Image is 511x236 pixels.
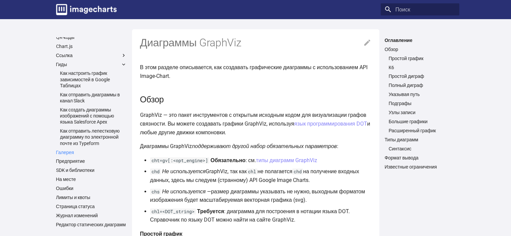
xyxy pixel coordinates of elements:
a: Известные ограничения [385,164,455,170]
a: Синтаксис [389,146,455,152]
a: QR-коды [56,34,127,40]
a: Узлы записи [389,109,455,115]
font: Как создать диаграммы изображений с помощью языка Salesforce Apex [60,107,114,125]
font: В этом разделе описывается, как создавать графические диаграммы с использованием API Image-Chart. [140,64,368,79]
font: GraphViz — это пакет инструментов с открытым исходным кодом для визуализации графов связности. Вы... [140,112,367,127]
a: типы диаграмм GraphViz [256,157,317,163]
font: Оглавление [385,38,413,43]
font: Известные ограничения [385,164,437,170]
font: SDK и библиотеки [56,168,95,173]
font: Ссылка [56,53,73,58]
font: размер диаграммы указывать не нужно, выходным форматом изображения будет масштабируемая векторная... [150,188,365,203]
font: Типы диаграмм [385,137,418,142]
a: На месте [56,176,127,182]
img: логотип [56,4,117,15]
font: На месте [56,177,76,182]
a: Журнал изменений [56,213,127,219]
nav: Оглавление [381,37,459,170]
font: Расширенный график [389,128,436,133]
a: Формат вывода [385,155,455,161]
a: Обзор [385,46,455,52]
font: Простой график [389,56,424,61]
font: GraphViz, так как [206,168,247,175]
a: Документация по Image-Charts [53,1,119,18]
font: Галерея [56,150,74,155]
font: Не используется [162,168,206,175]
font: QR-коды [56,35,75,40]
font: Подграфы [389,101,412,106]
code: cht=gv[:<opt_engine>] [150,157,209,163]
font: Указывая путь [389,92,420,97]
a: Указывая путь [389,91,455,97]
a: Полный диграф [389,82,455,88]
font: Диаграммы GraphViz [140,143,192,149]
font: Как отправить диаграммы в канал Slack [60,92,120,103]
font: Редактор статических диаграмм [56,222,126,227]
a: Редактор статических диаграмм [56,222,127,228]
font: : см. [246,157,256,163]
font: и любые другие движки компоновки. [140,121,370,136]
font: Большие графики [389,119,428,124]
font: Не используется — [162,188,211,195]
code: chl=<DOT_string> [150,208,196,215]
font: Обзор [140,95,164,104]
font: Обязательно [211,157,246,163]
a: К6 [389,64,455,70]
font: : диаграмма для построения в нотации языка DOT. Справочник по языку DOT можно найти на сайте Grap... [150,208,350,223]
font: Диаграммы GraphViz [140,36,242,49]
font: Страница статуса [56,204,95,209]
font: поддерживают другой набор обязательных параметров [192,143,337,149]
a: Предприятие [56,158,127,164]
a: Большие графики [389,119,455,125]
a: Как отправить диаграммы в канал Slack [60,92,127,104]
font: Ошибки [56,186,74,191]
code: chs [150,189,161,195]
a: Chart.js [56,43,127,49]
a: Страница статуса [56,203,127,209]
a: Как отправить лепестковую диаграмму по электронной почте из Typeform [60,128,127,146]
a: SDK и библиотеки [56,167,127,173]
font: Обзор [385,47,398,52]
font: Полный диграф [389,83,423,88]
code: chd [292,169,303,175]
input: Поиск [381,3,459,15]
a: Ошибки [56,185,127,191]
font: Требуется [197,208,224,215]
font: Лимиты и квоты [56,195,90,200]
nav: Типы диаграмм [385,146,455,152]
font: : [337,143,338,149]
font: Синтаксис [389,146,412,151]
nav: Гиды [56,70,127,146]
a: Простой график [389,55,455,61]
a: Галерея [56,149,127,155]
a: Как создать диаграммы изображений с помощью языка Salesforce Apex [60,107,127,125]
a: Простой диграф [389,73,455,79]
font: Предприятие [56,158,85,164]
font: Простой диграф [389,74,424,79]
font: Журнал изменений [56,213,98,218]
font: Chart.js [56,44,73,49]
font: не полагается [257,168,292,175]
font: Узлы записи [389,110,416,115]
font: Формат вывода [385,155,419,160]
code: chd [150,169,161,175]
font: Как отправить лепестковую диаграмму по электронной почте из Typeform [60,128,120,146]
a: Лимиты и квоты [56,194,127,200]
a: Как настроить график зависимостей в Google Таблицах [60,70,127,89]
code: chl [247,169,257,175]
a: Подграфы [389,100,455,106]
nav: Обзор [385,55,455,134]
a: Расширенный график [389,128,455,134]
font: Гиды [56,62,67,67]
font: Как настроить график зависимостей в Google Таблицах [60,70,110,88]
a: Типы диаграмм [385,137,455,143]
a: язык программирования DOT [294,121,367,127]
font: К6 [389,65,394,70]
